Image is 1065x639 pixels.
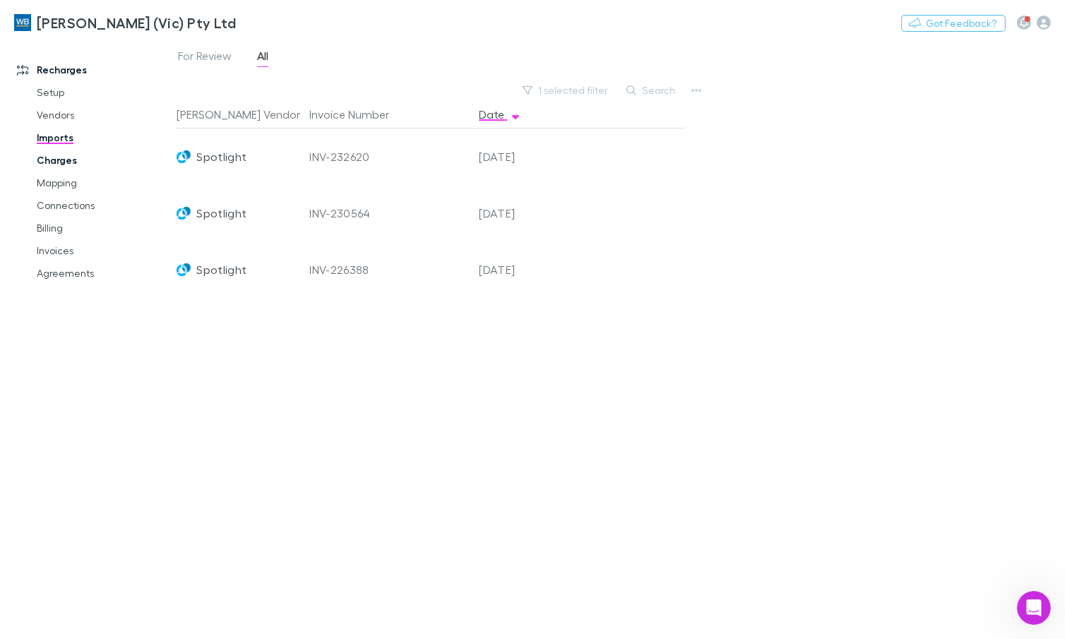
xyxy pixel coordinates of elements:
[14,14,31,31] img: William Buck (Vic) Pty Ltd's Logo
[62,223,260,265] div: Hi, could you please check if this was imported successfully? the invoice isn't in the charges ta...
[67,462,78,474] button: Upload attachment
[23,126,184,149] a: Imports
[23,262,184,285] a: Agreements
[23,172,184,194] a: Mapping
[12,433,270,457] textarea: Message…
[177,100,317,129] button: [PERSON_NAME] Vendor
[23,412,235,437] b: If it's not in Imports, common reasons include:
[309,100,406,129] button: Invoice Number
[23,194,184,217] a: Connections
[11,171,271,215] div: Nathaniel says…
[473,129,558,185] div: [DATE]
[23,217,184,239] a: Billing
[37,14,236,31] h3: [PERSON_NAME] (Vic) Pty Ltd
[309,185,468,241] div: INV-230564
[23,149,184,172] a: Charges
[257,49,268,67] span: All
[44,462,56,474] button: Gif picker
[11,55,232,127] div: Hi there! You're speaking with Rechargly AI Agent. I'm well trained and ready to assist you [DATE...
[178,49,232,67] span: For Review
[11,55,271,129] div: Rechargly says…
[23,239,184,262] a: Invoices
[11,215,271,285] div: Nathaniel says…
[22,462,33,474] button: Emoji picker
[69,13,124,24] h1: Rechargly
[177,263,191,277] img: Spotlight's Logo
[177,206,191,220] img: Spotlight's Logo
[23,342,191,353] b: First, check the Imports page:
[23,104,184,126] a: Vendors
[6,6,244,40] a: [PERSON_NAME] (Vic) Pty Ltd
[221,6,248,32] button: Home
[479,100,521,129] button: Date
[40,8,63,30] img: Profile image for Rechargly
[102,392,114,403] a: Source reference 12749394:
[473,185,558,241] div: [DATE]
[23,292,260,334] div: I can't check your specific invoice status, but I can guide you on how to verify if invoice INV-2...
[3,59,184,81] a: Recharges
[242,457,265,479] button: Send a message…
[69,363,134,374] a: Imports page
[1017,591,1051,625] iframe: Intercom live chat
[51,215,271,273] div: Hi, could you please check if this was imported successfully? the invoice isn't in the charges ta...
[901,15,1006,32] button: Got Feedback?
[196,185,246,241] span: Spotlight
[473,241,558,298] div: [DATE]
[11,129,271,171] div: Rechargly says…
[177,150,191,164] img: Spotlight's Logo
[309,129,468,185] div: INV-232620
[248,6,273,31] div: Close
[9,6,36,32] button: go back
[309,241,468,298] div: INV-226388
[619,82,684,99] button: Search
[23,137,101,151] div: How can I help?
[23,64,220,119] div: Hi there! You're speaking with Rechargly AI Agent. I'm well trained and ready to assist you [DATE...
[516,82,617,99] button: 1 selected filter
[23,362,260,404] div: Go to the in your Rechargly account. If the invoice isn't listed there, it was never received.
[23,81,184,104] a: Setup
[196,241,246,298] span: Spotlight
[11,129,112,160] div: How can I help?
[196,129,246,185] span: Spotlight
